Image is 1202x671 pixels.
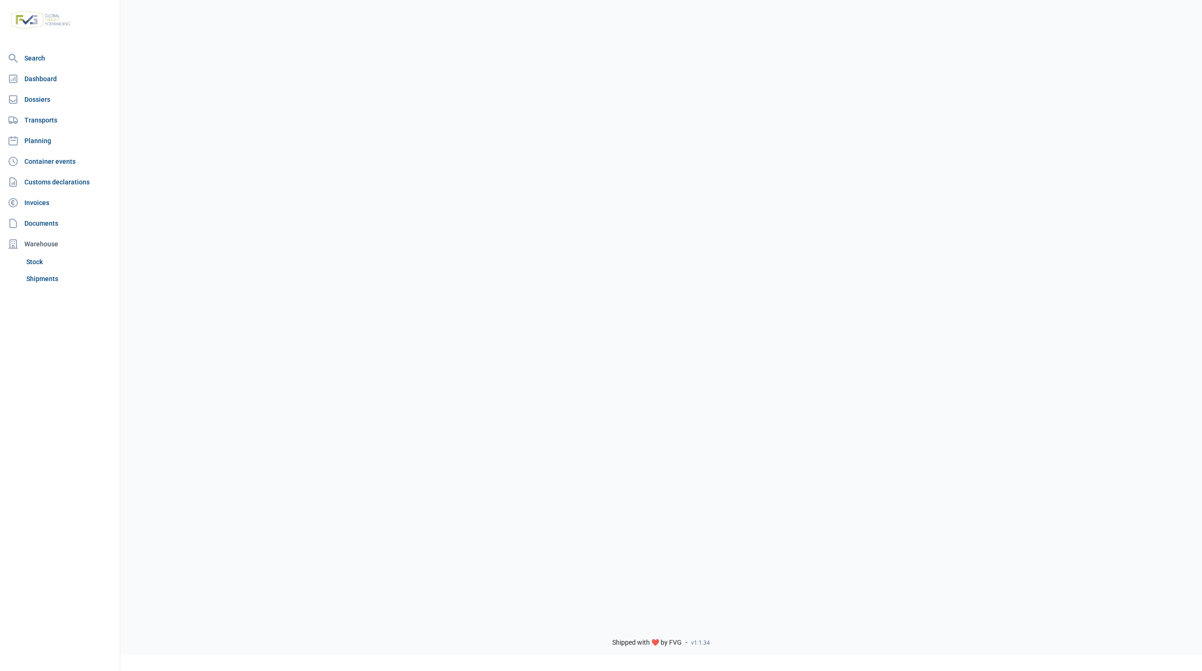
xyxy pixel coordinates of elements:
a: Customs declarations [4,173,116,191]
span: - [686,639,687,647]
a: Shipments [23,270,116,287]
span: v1.1.34 [691,639,710,647]
a: Invoices [4,193,116,212]
a: Documents [4,214,116,233]
a: Planning [4,131,116,150]
div: Warehouse [4,235,116,253]
a: Transports [4,111,116,130]
a: Dashboard [4,69,116,88]
a: Search [4,49,116,68]
a: Dossiers [4,90,116,109]
span: Shipped with ❤️ by FVG [612,639,682,647]
a: Container events [4,152,116,171]
img: FVG - Global freight forwarding [8,7,74,33]
a: Stock [23,253,116,270]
